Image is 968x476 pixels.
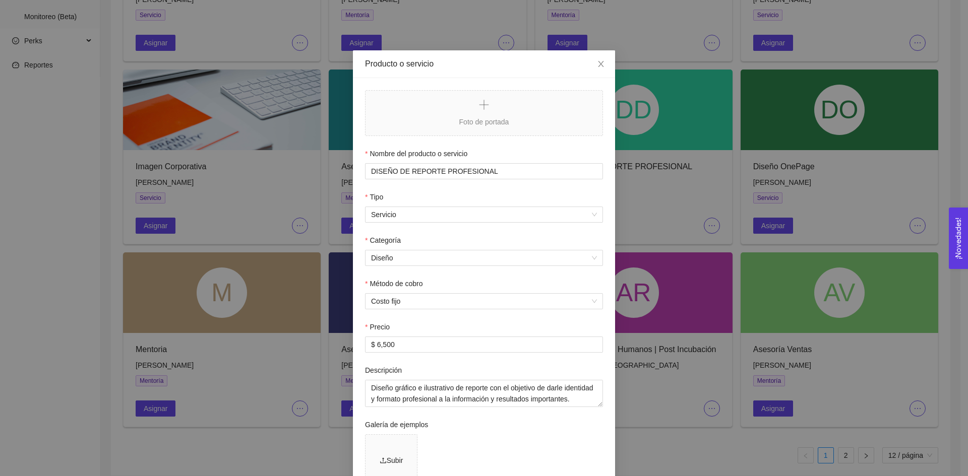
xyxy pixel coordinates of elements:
span: Foto de portada [366,91,602,135]
span: Costo fijo [371,294,597,309]
label: Tipo [365,191,383,202]
span: close [597,60,605,68]
input: Precio [366,337,602,352]
label: Método de cobro [365,278,423,289]
span: Foto de portada [459,118,509,126]
textarea: Descripción [365,380,603,407]
span: upload [380,457,387,464]
div: Producto o servicio [365,58,603,70]
label: Descripción [365,365,402,376]
label: Precio [365,321,390,332]
span: Servicio [371,207,597,222]
label: Nombre del producto o servicio [365,148,467,159]
button: Close [587,50,615,79]
span: Diseño [371,250,597,265]
label: Galería de ejemplos [365,419,428,430]
span: plus [478,99,490,111]
label: Categoría [365,235,401,246]
input: Nombre del producto o servicio [365,163,603,179]
button: Open Feedback Widget [949,208,968,269]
